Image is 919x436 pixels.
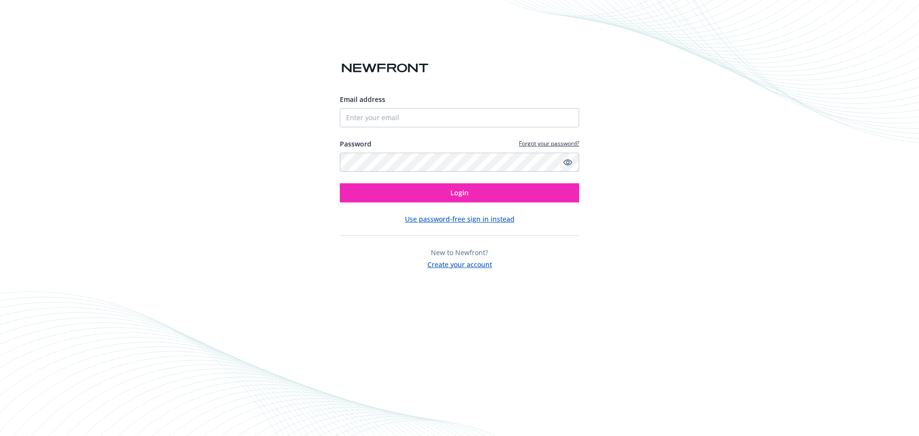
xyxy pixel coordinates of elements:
[340,95,385,104] span: Email address
[405,214,515,224] button: Use password-free sign in instead
[340,183,579,202] button: Login
[340,108,579,127] input: Enter your email
[427,257,492,269] button: Create your account
[450,188,469,197] span: Login
[562,157,573,168] a: Show password
[519,139,579,147] a: Forgot your password?
[431,248,488,257] span: New to Newfront?
[340,60,430,77] img: Newfront logo
[340,139,371,149] label: Password
[340,153,579,172] input: Enter your password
